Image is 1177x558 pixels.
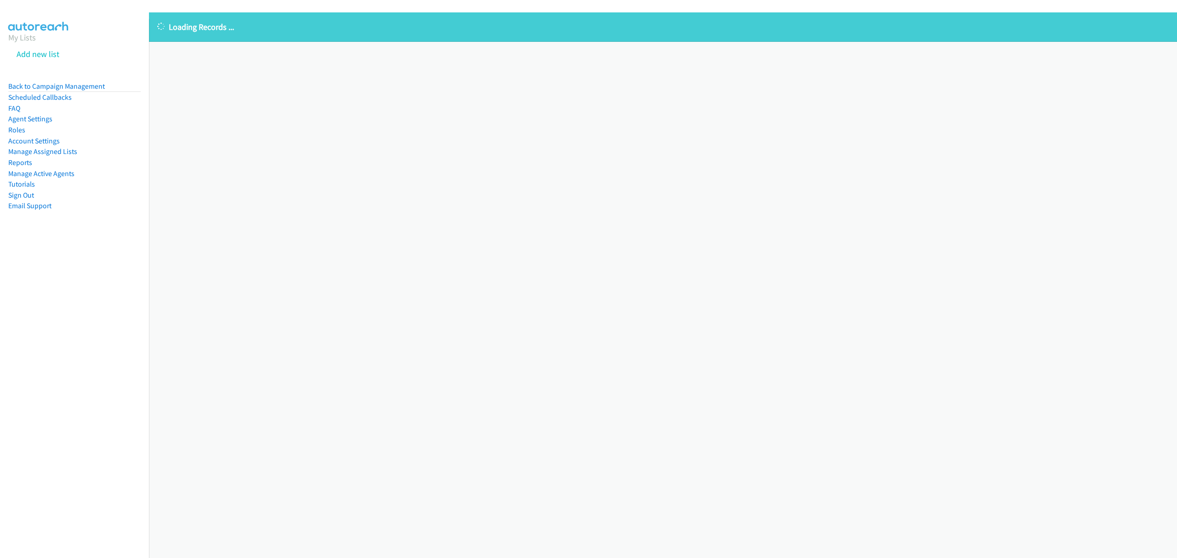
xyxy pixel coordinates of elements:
a: Scheduled Callbacks [8,93,72,102]
a: Agent Settings [8,114,52,123]
a: My Lists [8,32,36,43]
a: Email Support [8,201,51,210]
a: Reports [8,158,32,167]
a: FAQ [8,104,20,113]
a: Account Settings [8,137,60,145]
a: Tutorials [8,180,35,188]
a: Manage Assigned Lists [8,147,77,156]
a: Back to Campaign Management [8,82,105,91]
p: Loading Records ... [157,21,1169,33]
a: Manage Active Agents [8,169,74,178]
a: Add new list [17,49,59,59]
a: Roles [8,125,25,134]
a: Sign Out [8,191,34,199]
